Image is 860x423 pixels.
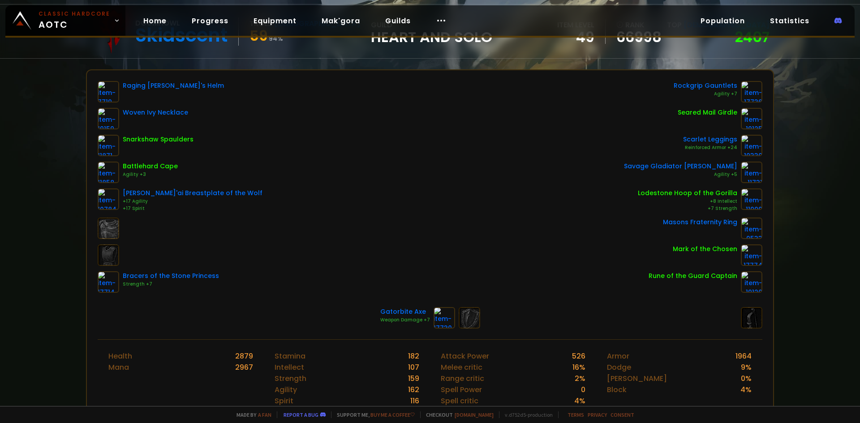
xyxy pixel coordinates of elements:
div: 162 [408,384,419,395]
div: 4 % [574,395,585,406]
div: [PERSON_NAME] [607,373,667,384]
div: Stamina [275,350,305,362]
div: +17 Spirit [123,205,262,212]
div: Spirit [275,395,293,406]
div: 4 % [740,384,752,395]
img: item-17736 [741,81,762,103]
div: Seared Mail Girdle [678,108,737,117]
img: item-11858 [98,162,119,183]
img: item-10330 [741,135,762,156]
div: 0 [581,384,585,395]
img: item-11731 [741,162,762,183]
span: v. d752d5 - production [499,411,553,418]
div: Agility +5 [624,171,737,178]
a: Mak'gora [314,12,367,30]
div: Rockgrip Gauntlets [674,81,737,90]
span: Made by [231,411,271,418]
div: Strength +7 [123,281,219,288]
a: Terms [568,411,584,418]
div: Attack Power [441,350,489,362]
div: Health [108,350,132,362]
div: Rune of the Guard Captain [649,271,737,281]
div: Agility [275,384,297,395]
div: +7 Strength [638,205,737,212]
div: Spell critic [441,395,478,406]
div: Battlehard Cape [123,162,178,171]
img: item-10784 [98,188,119,210]
a: Consent [611,411,634,418]
div: Mana [108,362,129,373]
a: 66998 [616,30,662,44]
div: Bracers of the Stone Princess [123,271,219,281]
div: Mark of the Chosen [673,244,737,254]
div: 49 [557,30,594,44]
a: Classic HardcoreAOTC [5,5,125,36]
div: Agility +3 [123,171,178,178]
img: item-17714 [98,271,119,293]
img: item-19159 [98,108,119,129]
img: item-9533 [741,218,762,239]
div: +8 Intellect [638,198,737,205]
div: 526 [572,350,585,362]
span: AOTC [39,10,110,31]
div: 159 [408,373,419,384]
img: item-19120 [741,271,762,293]
span: Heart and Solo [371,30,492,44]
a: Guilds [378,12,418,30]
div: Reinforced Armor +24 [683,144,737,151]
div: 1964 [735,350,752,362]
div: Scarlet Leggings [683,135,737,144]
div: Snarkshaw Spaulders [123,135,193,144]
div: Agility +7 [674,90,737,98]
div: 9 % [741,362,752,373]
span: Checkout [420,411,494,418]
div: 0 % [741,373,752,384]
div: 16 % [572,362,585,373]
img: item-11871 [98,135,119,156]
a: [DOMAIN_NAME] [455,411,494,418]
div: +17 Agility [123,198,262,205]
div: 107 [408,362,419,373]
div: Dodge [607,362,631,373]
a: Privacy [588,411,607,418]
small: Classic Hardcore [39,10,110,18]
div: 182 [408,350,419,362]
small: 94 % [269,34,283,43]
div: 116 [410,395,419,406]
span: Support me, [331,411,415,418]
a: Report a bug [284,411,318,418]
div: Strength [275,373,306,384]
div: 2879 [235,350,253,362]
div: Melee critic [441,362,482,373]
div: Lodestone Hoop of the Gorilla [638,188,737,198]
img: item-11999 [741,188,762,210]
a: Progress [185,12,236,30]
div: 2967 [235,362,253,373]
div: guild [371,19,492,44]
div: Skidscent [135,29,228,42]
div: Weapon Damage +7 [380,316,430,324]
img: item-7719 [98,81,119,103]
div: Range critic [441,373,484,384]
div: Intellect [275,362,304,373]
div: [PERSON_NAME]'ai Breastplate of the Wolf [123,188,262,198]
div: Woven Ivy Necklace [123,108,188,117]
div: Gatorbite Axe [380,307,430,316]
img: item-17730 [434,307,455,329]
div: Raging [PERSON_NAME]'s Helm [123,81,224,90]
img: item-17774 [741,244,762,266]
img: item-19125 [741,108,762,129]
a: Buy me a coffee [370,411,415,418]
a: Population [693,12,752,30]
a: Statistics [763,12,817,30]
a: a fan [258,411,271,418]
div: Block [607,384,627,395]
div: 2 % [575,373,585,384]
div: Armor [607,350,629,362]
div: Savage Gladiator [PERSON_NAME] [624,162,737,171]
a: Home [136,12,174,30]
a: Equipment [246,12,304,30]
div: Masons Fraternity Ring [663,218,737,227]
div: Spell Power [441,384,482,395]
